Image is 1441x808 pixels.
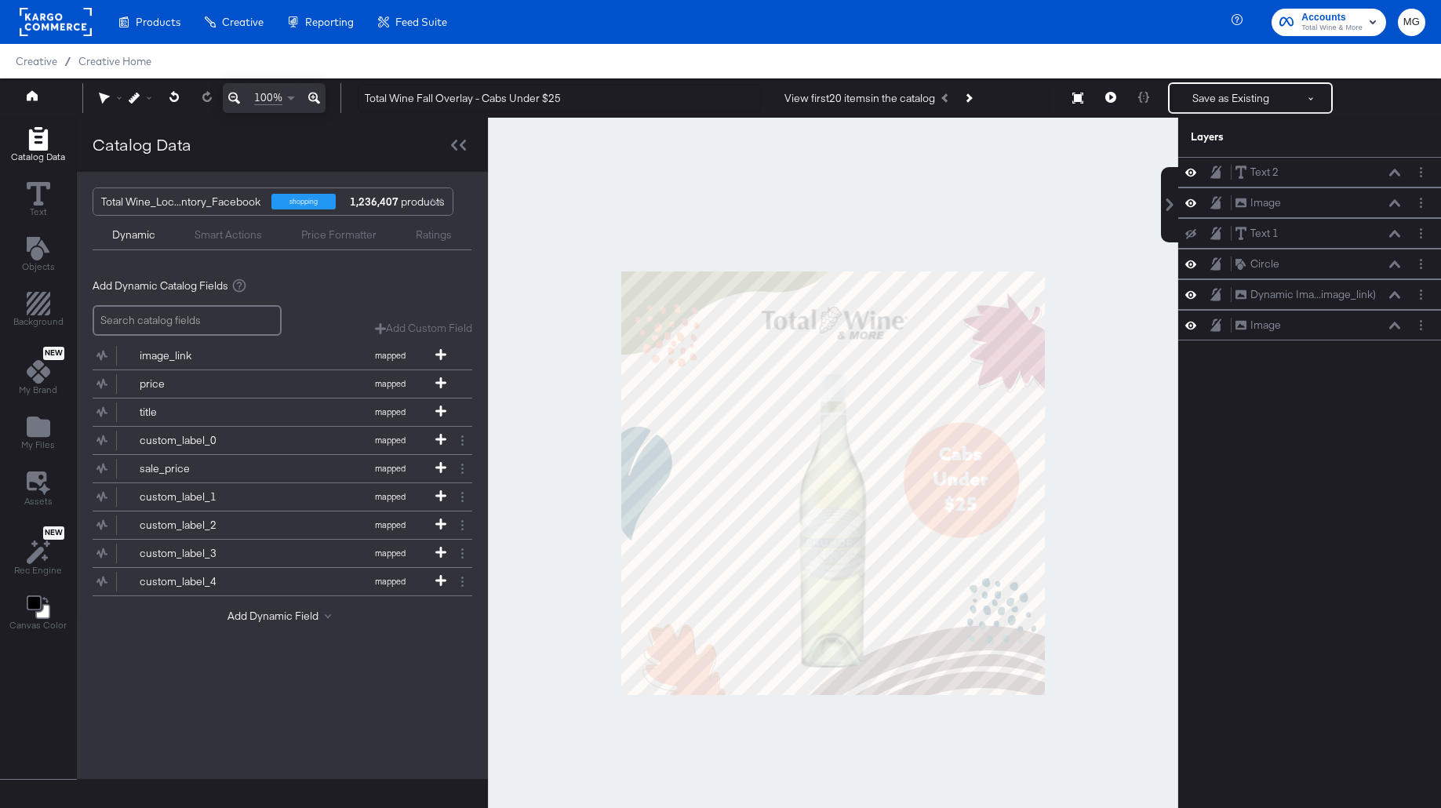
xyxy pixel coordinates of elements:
div: Text 1Layer Options [1178,218,1441,249]
span: Assets [24,495,53,508]
span: Add Dynamic Catalog Fields [93,278,228,293]
div: Text 2Layer Options [1178,157,1441,187]
div: products [348,188,395,215]
button: image_linkmapped [93,342,453,369]
div: Dynamic Ima...image_link)Layer Options [1178,279,1441,310]
button: Layer Options [1413,225,1429,242]
div: ImageLayer Options [1178,310,1441,340]
span: Canvas Color [9,619,67,631]
div: Circle [1250,257,1279,271]
div: Price Formatter [301,227,377,242]
button: Layer Options [1413,164,1429,180]
span: My Files [21,439,55,451]
div: shopping [271,194,336,209]
span: New [43,348,64,359]
button: Text [17,178,60,223]
button: MG [1398,9,1425,36]
span: / [57,55,78,67]
div: Total Wine_Loc...ntory_Facebook [101,188,260,215]
div: image_linkmapped [93,342,472,369]
div: Dynamic [112,227,155,242]
span: 100% [254,90,282,105]
span: Creative [16,55,57,67]
button: Image [1235,195,1282,211]
button: Text 1 [1235,225,1279,242]
div: Text 2 [1250,165,1279,180]
button: Next Product [957,84,979,112]
button: AccountsTotal Wine & More [1272,9,1386,36]
span: New [43,528,64,538]
a: Creative Home [78,55,151,67]
div: custom_label_0mapped [93,427,472,454]
div: custom_label_1mapped [93,483,472,511]
div: custom_label_1 [140,490,253,504]
div: image_link [140,348,253,363]
button: Layer Options [1413,256,1429,272]
span: mapped [347,576,433,587]
button: Layer Options [1413,317,1429,333]
div: custom_label_0 [140,433,253,448]
div: Ratings [416,227,452,242]
span: mapped [347,350,433,361]
button: titlemapped [93,399,453,426]
span: mapped [347,519,433,530]
button: custom_label_2mapped [93,511,453,539]
input: Search catalog fields [93,305,282,336]
div: Layers [1191,129,1351,144]
span: Total Wine & More [1301,22,1363,35]
span: mapped [347,548,433,559]
span: Feed Suite [395,16,447,28]
div: sale_pricemapped [93,455,472,482]
button: custom_label_0mapped [93,427,453,454]
div: Catalog Data [93,133,191,156]
span: Reporting [305,16,354,28]
span: mapped [347,378,433,389]
strong: 1,236,407 [348,188,401,215]
button: Add Dynamic Field [227,609,337,624]
div: pricemapped [93,370,472,398]
span: Accounts [1301,9,1363,26]
div: Add Custom Field [375,321,472,336]
div: custom_label_3mapped [93,540,472,567]
div: Text 1 [1250,226,1279,241]
span: Catalog Data [11,151,65,163]
button: Add Rectangle [2,123,75,168]
div: custom_label_4mapped [93,568,472,595]
div: Dynamic Ima...image_link) [1250,287,1376,302]
div: Image [1250,318,1281,333]
div: Image [1250,195,1281,210]
button: pricemapped [93,370,453,398]
div: ImageLayer Options [1178,187,1441,218]
button: Layer Options [1413,195,1429,211]
span: MG [1404,13,1419,31]
div: title [140,405,253,420]
div: Smart Actions [195,227,262,242]
button: Add Rectangle [4,289,73,333]
span: mapped [347,463,433,474]
span: mapped [347,435,433,446]
button: Text 2 [1235,164,1279,180]
button: Add Text [13,233,64,278]
span: My Brand [19,384,57,396]
button: Save as Existing [1170,84,1292,112]
span: mapped [347,406,433,417]
button: Dynamic Ima...image_link) [1235,286,1377,303]
button: Circle [1235,256,1280,272]
button: NewMy Brand [9,344,67,402]
div: custom_label_4 [140,574,253,589]
div: CircleLayer Options [1178,249,1441,279]
div: titlemapped [93,399,472,426]
span: Rec Engine [14,564,62,577]
div: custom_label_2 [140,518,253,533]
span: mapped [347,491,433,502]
div: sale_price [140,461,253,476]
span: Creative [222,16,264,28]
div: custom_label_2mapped [93,511,472,539]
div: price [140,377,253,391]
div: custom_label_3 [140,546,253,561]
span: Background [13,315,64,328]
button: custom_label_1mapped [93,483,453,511]
button: custom_label_4mapped [93,568,453,595]
span: Text [30,206,47,218]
